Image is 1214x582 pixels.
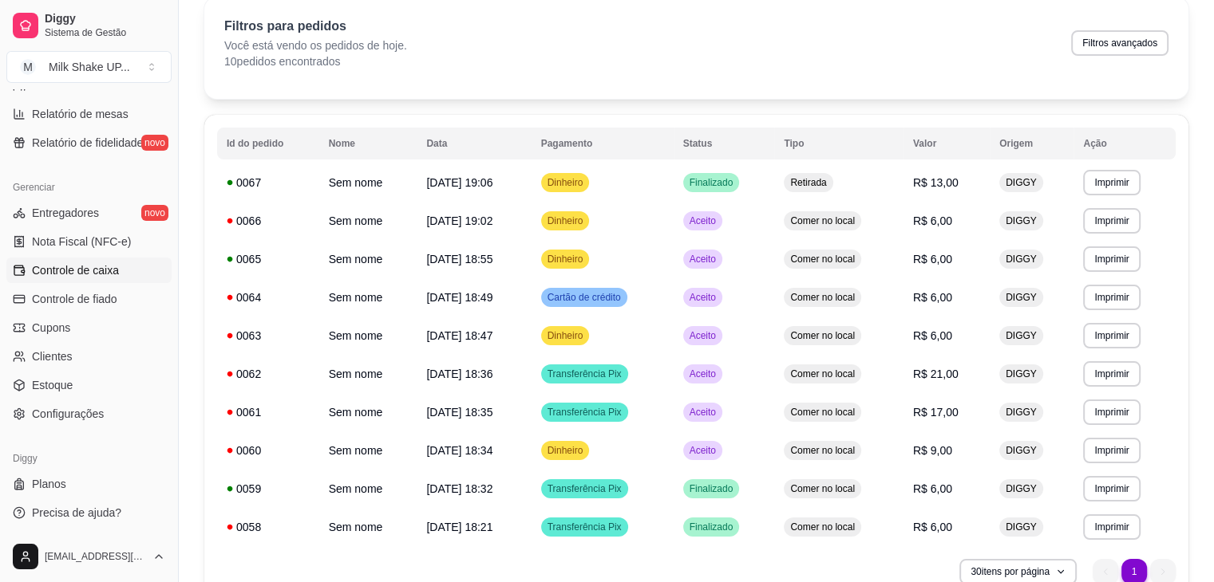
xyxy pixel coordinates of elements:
a: Controle de fiado [6,286,172,312]
a: Cupons [6,315,172,340]
div: Gerenciar [6,175,172,200]
span: Relatório de fidelidade [32,135,143,151]
span: Aceito [686,291,719,304]
span: Comer no local [787,253,858,265]
div: 0058 [227,519,310,535]
span: DIGGY [1002,291,1040,304]
td: Sem nome [319,355,417,393]
td: Sem nome [319,202,417,240]
span: [DATE] 18:47 [426,329,492,342]
span: Comer no local [787,368,858,380]
span: Comer no local [787,444,858,457]
span: DIGGY [1002,329,1040,342]
a: Relatório de fidelidadenovo [6,130,172,155]
button: Imprimir [1083,399,1140,425]
div: 0062 [227,366,310,382]
a: Entregadoresnovo [6,200,172,226]
div: 0065 [227,251,310,267]
a: Precisa de ajuda? [6,500,172,525]
span: [DATE] 19:06 [426,176,492,189]
span: Configurações [32,406,104,422]
span: R$ 21,00 [913,368,959,380]
th: Pagamento [532,128,674,159]
span: Dinheiro [544,176,587,189]
span: Nota Fiscal (NFC-e) [32,234,131,250]
span: R$ 6,00 [913,291,952,304]
div: 0059 [227,481,310,497]
th: Ação [1074,128,1176,159]
a: Configurações [6,401,172,427]
div: Diggy [6,446,172,471]
span: DIGGY [1002,176,1040,189]
span: R$ 6,00 [913,214,952,227]
div: 0063 [227,328,310,344]
button: Imprimir [1083,323,1140,348]
div: 0067 [227,175,310,191]
button: Imprimir [1083,208,1140,234]
th: Nome [319,128,417,159]
span: Cupons [32,320,70,336]
a: Clientes [6,344,172,369]
td: Sem nome [319,240,417,278]
a: Nota Fiscal (NFC-e) [6,229,172,254]
div: Milk Shake UP ... [49,59,130,75]
span: Transferência Pix [544,406,625,419]
span: Aceito [686,406,719,419]
span: Transferência Pix [544,368,625,380]
span: DIGGY [1002,482,1040,495]
span: Aceito [686,214,719,227]
span: DIGGY [1002,368,1040,380]
span: R$ 17,00 [913,406,959,419]
span: Transferência Pix [544,521,625,533]
span: R$ 13,00 [913,176,959,189]
button: Imprimir [1083,476,1140,501]
span: Sistema de Gestão [45,26,165,39]
div: 0060 [227,442,310,458]
th: Id do pedido [217,128,319,159]
span: DIGGY [1002,406,1040,419]
span: Finalizado [686,482,737,495]
span: Comer no local [787,482,858,495]
span: [DATE] 18:21 [426,521,492,533]
th: Valor [904,128,990,159]
button: Imprimir [1083,285,1140,310]
div: 0061 [227,404,310,420]
td: Sem nome [319,508,417,546]
td: Sem nome [319,163,417,202]
th: Origem [990,128,1074,159]
a: Estoque [6,372,172,398]
span: Dinheiro [544,444,587,457]
span: DIGGY [1002,214,1040,227]
span: DIGGY [1002,253,1040,265]
span: Cartão de crédito [544,291,624,304]
span: Clientes [32,348,73,364]
span: Relatório de mesas [32,106,129,122]
span: Dinheiro [544,214,587,227]
a: DiggySistema de Gestão [6,6,172,45]
p: Filtros para pedidos [224,17,407,36]
th: Status [674,128,775,159]
td: Sem nome [319,393,417,431]
p: 10 pedidos encontrados [224,53,407,69]
span: Controle de fiado [32,291,117,307]
td: Sem nome [319,470,417,508]
button: Imprimir [1083,170,1140,195]
span: Aceito [686,368,719,380]
td: Sem nome [319,431,417,470]
button: Imprimir [1083,438,1140,463]
span: DIGGY [1002,444,1040,457]
span: Finalizado [686,176,737,189]
button: Select a team [6,51,172,83]
span: Estoque [32,377,73,393]
a: Planos [6,471,172,497]
div: 0066 [227,213,310,229]
button: Filtros avançados [1071,30,1169,56]
span: Aceito [686,329,719,342]
span: Comer no local [787,406,858,419]
span: Aceito [686,444,719,457]
th: Tipo [774,128,904,159]
a: Relatório de mesas [6,101,172,127]
span: [EMAIL_ADDRESS][DOMAIN_NAME] [45,550,146,563]
span: [DATE] 18:49 [426,291,492,304]
span: [DATE] 18:55 [426,253,492,265]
